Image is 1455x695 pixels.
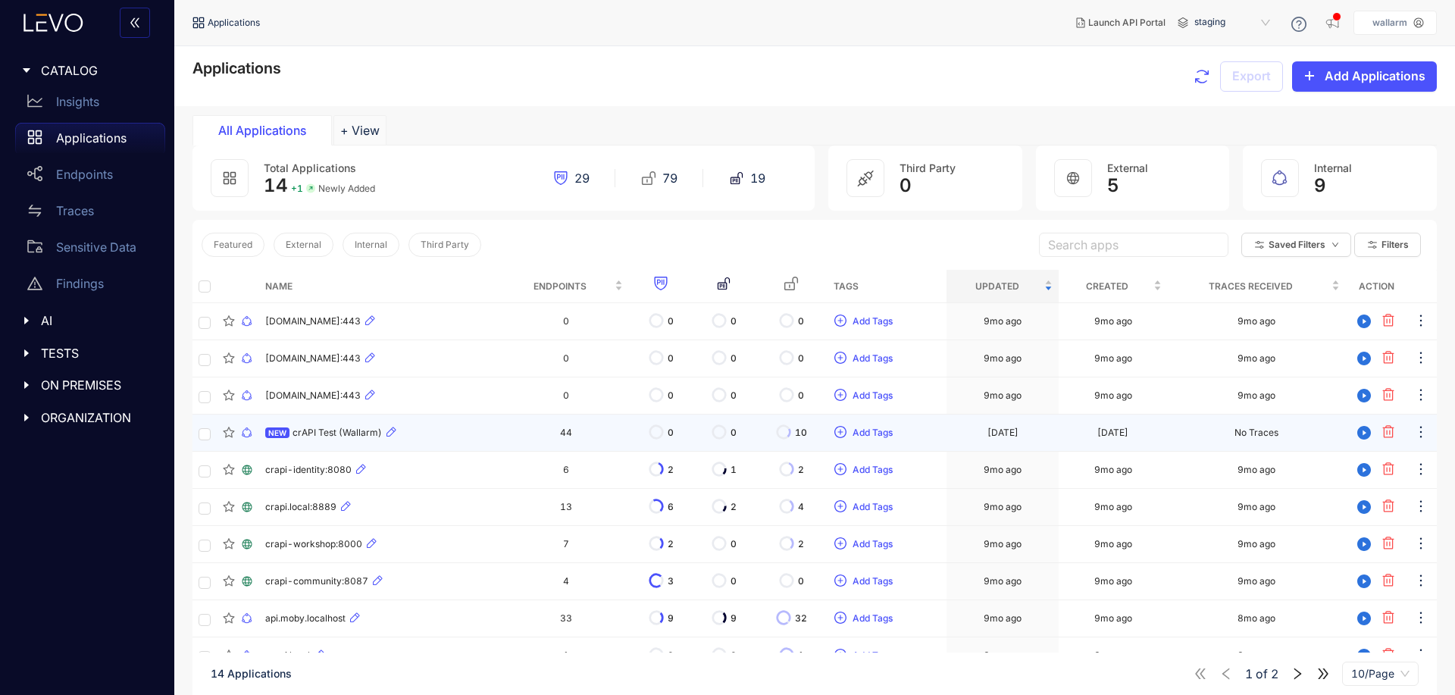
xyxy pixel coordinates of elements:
span: 0 [668,353,674,364]
div: 9mo ago [984,390,1022,401]
div: 9mo ago [984,576,1022,587]
span: api.moby.localhost [265,613,346,624]
span: 2 [668,539,674,549]
span: plus-circle [834,463,846,477]
div: 9mo ago [1094,465,1132,475]
span: Newly Added [318,183,375,194]
span: star [223,464,235,476]
span: double-right [1316,667,1330,681]
span: Internal [1314,161,1352,174]
td: 0 [502,377,629,415]
span: play-circle [1353,463,1375,477]
span: ellipsis [1413,573,1428,590]
span: crAPI Test (Wallarm) [293,427,382,438]
span: Add Tags [853,353,893,364]
span: 0 [731,390,737,401]
span: 19 [750,171,765,185]
span: Total Applications [264,161,356,174]
span: ellipsis [1413,462,1428,479]
td: 33 [502,600,629,637]
div: 9mo ago [1094,576,1132,587]
span: caret-right [21,380,32,390]
th: Action [1346,270,1406,303]
span: 2 [1271,667,1278,681]
span: 2 [668,465,674,475]
span: ellipsis [1413,387,1428,405]
button: play-circle [1352,643,1376,668]
div: 9mo ago [1238,576,1275,587]
span: Featured [214,239,252,250]
button: play-circle [1352,569,1376,593]
button: play-circle [1352,346,1376,371]
div: 9mo ago [1094,650,1132,661]
div: 9mo ago [1094,353,1132,364]
span: play-circle [1353,649,1375,662]
span: 79 [662,171,677,185]
button: play-circle [1352,532,1376,556]
span: star [223,427,235,439]
div: 9mo ago [1238,465,1275,475]
td: 0 [502,303,629,340]
span: crapi.local:8889 [265,502,336,512]
span: double-left [129,17,141,30]
span: Third Party [421,239,469,250]
span: Saved Filters [1269,239,1325,250]
span: right [1291,667,1304,681]
td: 4 [502,563,629,600]
button: play-circle [1352,384,1376,408]
p: Sensitive Data [56,240,136,254]
button: Featured [202,233,264,257]
button: play-circle [1352,309,1376,333]
span: 0 [798,390,804,401]
span: Add Tags [853,613,893,624]
span: 32 [795,613,807,624]
span: 10 [795,427,807,438]
button: plus-circleAdd Tags [834,458,893,482]
p: Endpoints [56,167,113,181]
span: 0 [731,316,737,327]
th: Traces Received [1168,270,1346,303]
td: 6 [502,452,629,489]
span: ellipsis [1413,647,1428,665]
button: plus-circleAdd Tags [834,309,893,333]
button: Add tab [333,115,386,146]
button: ellipsis [1413,458,1429,482]
button: ellipsis [1413,421,1429,445]
span: 0 [668,650,674,661]
span: plus [1303,70,1316,83]
button: ellipsis [1413,606,1429,631]
div: [DATE] [987,427,1018,438]
div: 9mo ago [984,316,1022,327]
span: Endpoints [508,278,612,295]
span: Add Tags [853,502,893,512]
span: play-circle [1353,352,1375,365]
span: play-circle [1353,612,1375,625]
span: 14 Applications [211,667,292,680]
div: 9mo ago [984,650,1022,661]
div: [DATE] [1097,427,1128,438]
span: play-circle [1353,537,1375,551]
span: play-circle [1353,500,1375,514]
span: play-circle [1353,426,1375,440]
span: ellipsis [1413,499,1428,516]
button: plus-circleAdd Tags [834,421,893,445]
div: 9mo ago [1238,390,1275,401]
div: AI [9,305,165,337]
p: Applications [56,131,127,145]
th: Tags [828,270,947,303]
span: star [223,501,235,513]
span: of [1245,667,1278,681]
div: No Traces [1234,427,1278,438]
span: staging [1194,11,1273,35]
span: ellipsis [1413,424,1428,442]
span: Filters [1381,239,1409,250]
span: plus-circle [834,315,846,328]
th: Endpoints [502,270,629,303]
span: star [223,315,235,327]
button: play-circle [1352,421,1376,445]
span: 1 [798,650,804,661]
td: 7 [502,526,629,563]
div: 9mo ago [984,613,1022,624]
span: Add Tags [853,539,893,549]
span: 0 [731,539,737,549]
